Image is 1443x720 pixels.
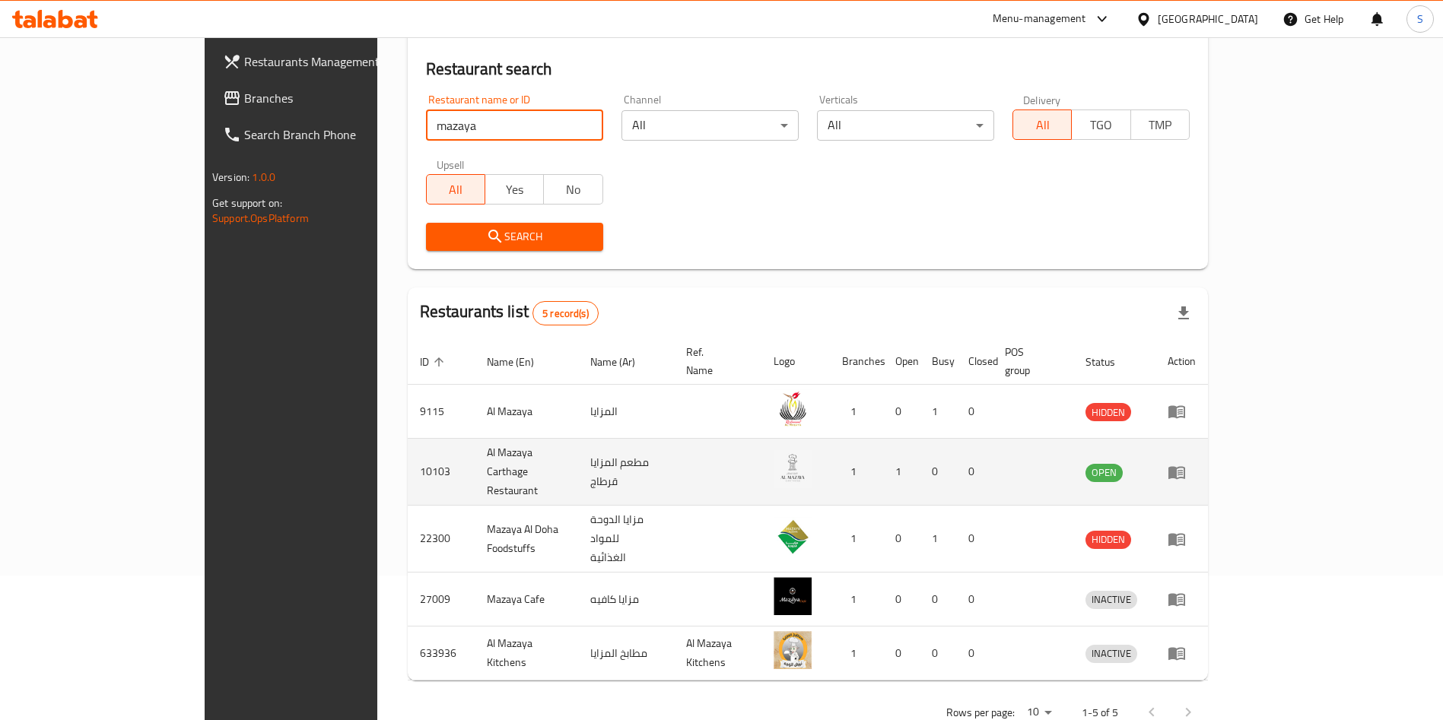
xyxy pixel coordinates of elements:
[485,174,544,205] button: Yes
[1085,353,1135,371] span: Status
[437,159,465,170] label: Upsell
[244,125,434,144] span: Search Branch Phone
[830,338,883,385] th: Branches
[475,626,579,680] td: Al Mazaya Kitchens
[1165,295,1202,331] div: Export file
[1019,114,1066,136] span: All
[433,179,479,201] span: All
[883,439,920,506] td: 1
[212,208,309,228] a: Support.OpsPlatform
[491,179,538,201] span: Yes
[578,385,674,439] td: المزايا
[830,385,883,439] td: 1
[1071,109,1130,140] button: TGO
[426,110,603,141] input: Search for restaurant name or ID..
[883,385,920,439] td: 0
[1168,402,1196,420] div: Menu
[956,626,993,680] td: 0
[830,439,883,506] td: 1
[578,573,674,626] td: مزايا كافيه
[1085,531,1131,549] div: HIDDEN
[578,506,674,573] td: مزايا الدوحة للمواد الغذائية
[956,573,993,626] td: 0
[830,573,883,626] td: 1
[426,58,1190,81] h2: Restaurant search
[244,52,434,71] span: Restaurants Management
[1158,11,1258,27] div: [GEOGRAPHIC_DATA]
[1168,463,1196,481] div: Menu
[578,626,674,680] td: مطابخ المزايا
[1130,109,1190,140] button: TMP
[1168,590,1196,608] div: Menu
[590,353,655,371] span: Name (Ar)
[487,353,554,371] span: Name (En)
[674,626,761,680] td: Al Mazaya Kitchens
[1168,530,1196,548] div: Menu
[761,338,830,385] th: Logo
[533,306,598,321] span: 5 record(s)
[1085,404,1131,421] span: HIDDEN
[774,631,812,669] img: Al Mazaya Kitchens
[420,353,449,371] span: ID
[830,626,883,680] td: 1
[1012,109,1072,140] button: All
[883,506,920,573] td: 0
[1085,531,1131,548] span: HIDDEN
[212,193,282,213] span: Get support on:
[920,385,956,439] td: 1
[1023,94,1061,105] label: Delivery
[475,506,579,573] td: Mazaya Al Doha Foodstuffs
[543,174,602,205] button: No
[1417,11,1423,27] span: S
[920,626,956,680] td: 0
[1085,591,1137,608] span: INACTIVE
[1137,114,1184,136] span: TMP
[1085,464,1123,481] span: OPEN
[426,174,485,205] button: All
[475,439,579,506] td: Al Mazaya Carthage Restaurant
[817,110,994,141] div: All
[252,167,275,187] span: 1.0.0
[211,116,446,153] a: Search Branch Phone
[883,626,920,680] td: 0
[956,506,993,573] td: 0
[475,385,579,439] td: Al Mazaya
[956,385,993,439] td: 0
[426,223,603,251] button: Search
[920,573,956,626] td: 0
[686,343,742,379] span: Ref. Name
[211,80,446,116] a: Branches
[408,338,1208,680] table: enhanced table
[211,43,446,80] a: Restaurants Management
[1005,343,1055,379] span: POS group
[1155,338,1208,385] th: Action
[883,338,920,385] th: Open
[420,300,599,325] h2: Restaurants list
[621,110,799,141] div: All
[774,577,812,615] img: Mazaya Cafe
[1078,114,1124,136] span: TGO
[956,338,993,385] th: Closed
[920,338,956,385] th: Busy
[830,506,883,573] td: 1
[920,506,956,573] td: 1
[956,439,993,506] td: 0
[438,227,591,246] span: Search
[1168,644,1196,662] div: Menu
[920,439,956,506] td: 0
[578,439,674,506] td: مطعم المزايا قرطاج
[883,573,920,626] td: 0
[774,517,812,555] img: Mazaya Al Doha Foodstuffs
[774,389,812,427] img: Al Mazaya
[550,179,596,201] span: No
[1085,645,1137,662] span: INACTIVE
[993,10,1086,28] div: Menu-management
[475,573,579,626] td: Mazaya Cafe
[212,167,250,187] span: Version:
[774,450,812,488] img: Al Mazaya Carthage Restaurant
[244,89,434,107] span: Branches
[1085,403,1131,421] div: HIDDEN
